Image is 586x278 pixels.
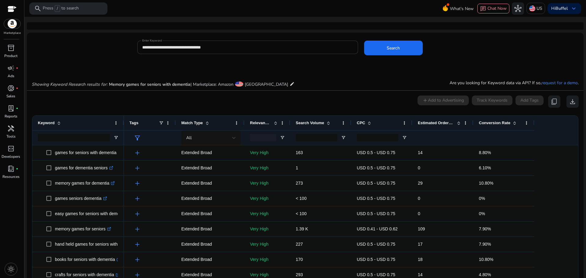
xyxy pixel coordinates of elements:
[7,145,15,152] span: code_blocks
[250,253,285,266] p: Very High
[8,73,14,79] p: Ads
[5,114,17,119] p: Reports
[2,174,20,179] p: Resources
[357,121,365,125] span: CPC
[479,272,491,277] span: 4.80%
[181,238,239,251] p: Extended Broad
[418,211,420,216] span: 0
[418,257,423,262] span: 18
[7,85,15,92] span: donut_small
[418,272,423,277] span: 14
[186,135,192,141] span: All
[296,196,306,201] span: < 100
[357,181,395,186] span: USD 0.5 - USD 0.75
[418,165,420,170] span: 0
[296,211,306,216] span: < 100
[479,121,510,125] span: Conversion Rate
[357,150,395,155] span: USD 0.5 - USD 0.75
[181,177,239,190] p: Extended Broad
[357,165,395,170] span: USD 0.5 - USD 0.75
[418,226,425,231] span: 109
[570,5,577,12] span: keyboard_arrow_down
[514,5,522,12] span: hub
[418,196,420,201] span: 0
[181,162,239,174] p: Extended Broad
[250,177,285,190] p: Very High
[134,164,141,172] span: add
[2,154,20,159] p: Developers
[296,257,303,262] span: 170
[479,150,491,155] span: 8.80%
[479,242,491,247] span: 7.90%
[55,223,111,235] p: memory games for seniors
[55,162,113,174] p: games for dementia seniors
[479,181,493,186] span: 10.80%
[450,3,474,14] span: What's New
[250,121,271,125] span: Relevance Score
[7,44,15,52] span: inventory_2
[357,257,395,262] span: USD 0.5 - USD 0.75
[4,19,20,28] img: amazon.svg
[296,121,324,125] span: Search Volume
[341,135,346,140] button: Open Filter Menu
[537,3,542,14] p: US
[6,93,15,99] p: Sales
[555,5,568,11] b: Buffel
[357,226,398,231] span: USD 0.41 - USD 0.62
[4,53,17,59] p: Product
[16,67,18,69] span: fiber_manual_record
[16,168,18,170] span: fiber_manual_record
[479,196,485,201] span: 0%
[250,238,285,251] p: Very High
[6,134,16,139] p: Tools
[450,80,579,86] p: Are you looking for Keyword data via API? If so, .
[43,5,79,12] p: Press to search
[418,121,454,125] span: Estimated Orders/Month
[55,5,60,12] span: /
[296,242,303,247] span: 227
[34,5,42,12] span: search
[181,208,239,220] p: Extended Broad
[181,146,239,159] p: Extended Broad
[134,195,141,202] span: add
[296,181,303,186] span: 273
[402,135,407,140] button: Open Filter Menu
[250,192,285,205] p: Very High
[479,165,491,170] span: 6.10%
[250,146,285,159] p: Very High
[296,272,303,277] span: 293
[364,41,423,55] button: Search
[250,223,285,235] p: Very High
[479,257,493,262] span: 10.80%
[418,150,423,155] span: 14
[566,96,579,108] button: download
[250,162,285,174] p: Very High
[387,45,400,51] span: Search
[296,226,308,231] span: 1.39 K
[55,253,121,266] p: books for seniors with dementia
[134,210,141,218] span: add
[296,150,303,155] span: 163
[357,211,395,216] span: USD 0.5 - USD 0.75
[134,241,141,248] span: add
[479,211,485,216] span: 0%
[129,121,138,125] span: Tags
[480,6,486,12] span: chat
[280,135,285,140] button: Open Filter Menu
[357,242,395,247] span: USD 0.5 - USD 0.75
[479,226,491,231] span: 7.90%
[569,98,576,105] span: download
[4,31,21,35] p: Marketplace
[190,81,233,87] span: | Marketplace: Amazon
[487,5,507,11] span: Chat Now
[134,134,141,142] span: filter_alt
[418,242,423,247] span: 17
[181,121,203,125] span: Match Type
[357,196,395,201] span: USD 0.5 - USD 0.75
[418,181,423,186] span: 29
[357,134,398,141] input: CPC Filter Input
[55,146,122,159] p: games for seniors with dementia
[142,38,162,43] mat-label: Enter Keyword
[7,265,15,273] span: light_mode
[529,5,535,12] img: us.svg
